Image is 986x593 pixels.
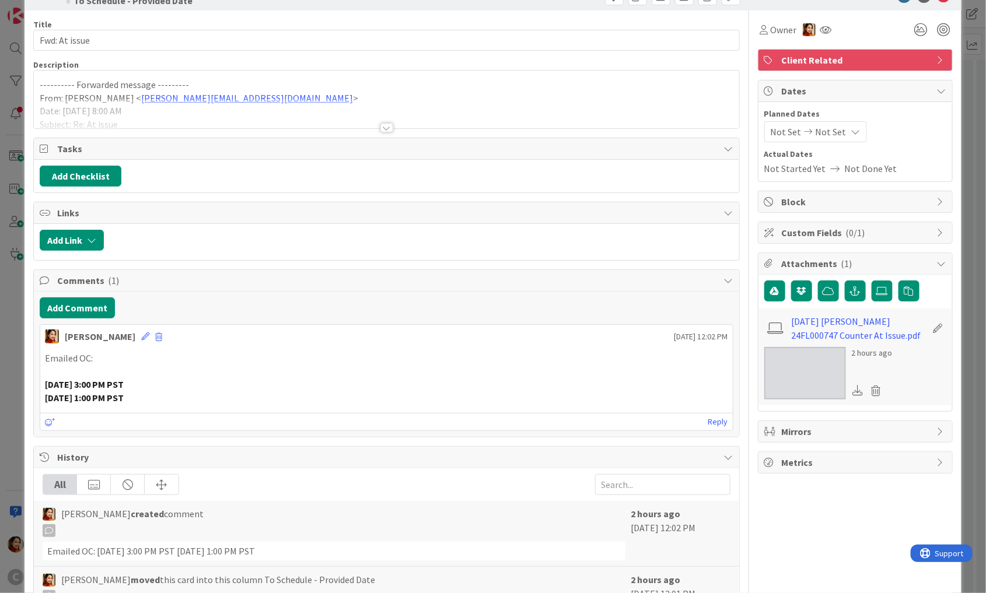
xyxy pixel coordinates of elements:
b: moved [131,574,160,585]
button: Add Link [40,230,104,251]
span: Not Set [816,125,847,139]
a: [DATE] [PERSON_NAME] 24FL000747 Counter At Issue.pdf [791,314,926,342]
b: 2 hours ago [631,574,681,585]
span: ( 1 ) [108,275,119,286]
b: created [131,508,164,520]
p: ---------- Forwarded message --------- [40,78,733,92]
img: PM [803,23,816,36]
span: Attachments [782,257,931,271]
input: type card name here... [33,30,740,51]
div: [PERSON_NAME] [65,329,135,343]
label: Title [33,19,52,30]
span: Mirrors [782,424,931,438]
span: Custom Fields [782,226,931,240]
span: Planned Dates [764,108,946,120]
div: [DATE] 12:02 PM [631,507,730,560]
div: 2 hours ago [852,347,893,359]
b: 2 hours ago [631,508,681,520]
p: Emailed OC: [45,352,728,365]
strong: [DATE] 3:00 PM PST [45,378,124,390]
img: PM [43,508,55,521]
span: ( 1 ) [841,258,852,269]
span: Client Related [782,53,931,67]
div: All [43,475,77,494]
a: [PERSON_NAME][EMAIL_ADDRESS][DOMAIN_NAME] [141,92,353,104]
img: PM [43,574,55,587]
span: History [57,450,718,464]
span: [DATE] 12:02 PM [674,331,728,343]
img: PM [45,329,59,343]
div: Emailed OC: [DATE] 3:00 PM PST [DATE] 1:00 PM PST [43,542,625,560]
span: Links [57,206,718,220]
span: Dates [782,84,931,98]
a: Reply [708,415,728,429]
span: Block [782,195,931,209]
span: [PERSON_NAME] comment [61,507,204,537]
span: Owner [771,23,797,37]
span: Not Set [771,125,802,139]
button: Add Checklist [40,166,121,187]
span: ( 0/1 ) [846,227,865,238]
button: Add Comment [40,297,115,318]
span: Metrics [782,455,931,469]
input: Search... [595,474,730,495]
span: Support [25,2,53,16]
span: Actual Dates [764,148,946,160]
span: Tasks [57,142,718,156]
p: From: [PERSON_NAME] < > [40,92,733,105]
strong: [DATE] 1:00 PM PST [45,392,124,403]
span: Not Started Yet [764,162,826,176]
span: Comments [57,273,718,287]
div: Download [852,383,865,398]
span: Description [33,59,79,70]
span: Not Done Yet [845,162,897,176]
